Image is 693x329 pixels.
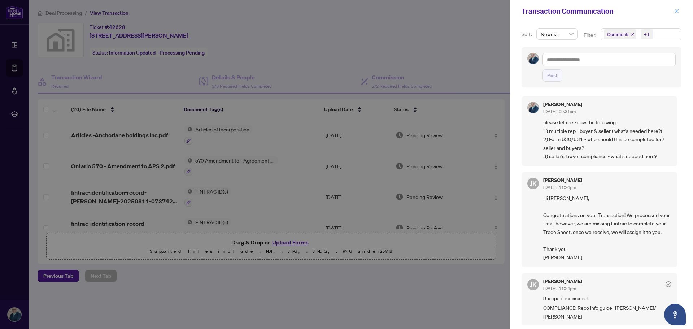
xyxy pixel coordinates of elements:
span: [DATE], 11:24pm [543,286,576,291]
button: Open asap [664,304,686,325]
span: check-circle [666,281,671,287]
button: Post [542,69,562,82]
span: close [631,33,635,36]
div: +1 [644,31,650,38]
span: Comments [604,29,636,39]
span: [DATE], 11:24pm [543,185,576,190]
div: Transaction Communication [522,6,672,17]
span: JK [530,280,537,290]
span: close [674,9,679,14]
span: Hi [PERSON_NAME], Congratulations on your Transaction! We processed your Deal, however, we are mi... [543,194,671,261]
span: Comments [607,31,629,38]
span: Newest [541,29,574,39]
span: Requirement [543,295,671,302]
img: Profile Icon [528,53,539,64]
p: Sort: [522,30,533,38]
span: COMPLIANCE: Reco info guide- [PERSON_NAME]/ [PERSON_NAME] [543,304,671,321]
h5: [PERSON_NAME] [543,178,582,183]
img: Profile Icon [528,102,539,113]
span: [DATE], 09:31am [543,109,576,114]
span: please let me know the following: 1) multiple rep - buyer & seller ( what's needed here?) 2) Form... [543,118,671,160]
span: JK [530,178,537,189]
h5: [PERSON_NAME] [543,102,582,107]
h5: [PERSON_NAME] [543,279,582,284]
p: Filter: [584,31,597,39]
